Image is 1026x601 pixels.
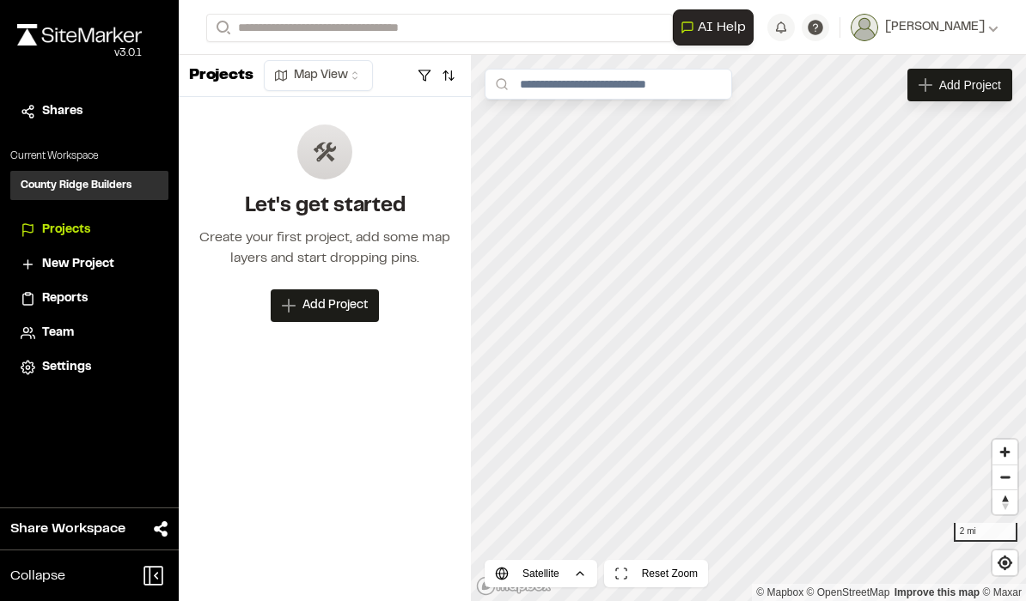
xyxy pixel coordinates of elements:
[192,228,457,269] div: Create your first project, add some map layers and start dropping pins.
[476,576,552,596] a: Mapbox logo
[21,358,158,377] a: Settings
[17,24,142,46] img: rebrand.png
[21,178,131,193] h3: County Ridge Builders
[206,14,237,42] button: Search
[992,440,1017,464] button: Zoom in
[302,297,368,314] span: Add Project
[485,560,597,587] button: Satellite
[21,255,158,274] a: New Project
[982,586,1022,598] a: Maxar
[42,289,88,308] span: Reports
[42,324,74,343] span: Team
[939,76,1001,94] span: Add Project
[42,221,90,240] span: Projects
[17,46,142,61] div: Oh geez...please don't...
[992,465,1017,489] span: Zoom out
[698,17,746,38] span: AI Help
[895,586,980,598] a: Map feedback
[189,64,253,88] p: Projects
[807,586,890,598] a: OpenStreetMap
[21,289,158,308] a: Reports
[851,14,999,41] button: [PERSON_NAME]
[992,550,1017,575] button: Find my location
[42,358,91,377] span: Settings
[954,523,1017,542] div: 2 mi
[851,14,878,41] img: User
[10,519,125,539] span: Share Workspace
[756,586,803,598] a: Mapbox
[10,149,168,164] p: Current Workspace
[10,566,65,586] span: Collapse
[21,221,158,240] a: Projects
[885,18,985,37] span: [PERSON_NAME]
[992,489,1017,514] button: Reset bearing to north
[471,55,1026,601] canvas: Map
[192,193,457,221] h2: Let's get started
[271,289,379,322] button: Add Project
[673,9,760,46] div: Open AI Assistant
[604,560,708,587] button: Reset Zoom
[673,9,754,46] button: Open AI Assistant
[42,102,82,121] span: Shares
[42,255,114,274] span: New Project
[992,464,1017,489] button: Zoom out
[21,324,158,343] a: Team
[21,102,158,121] a: Shares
